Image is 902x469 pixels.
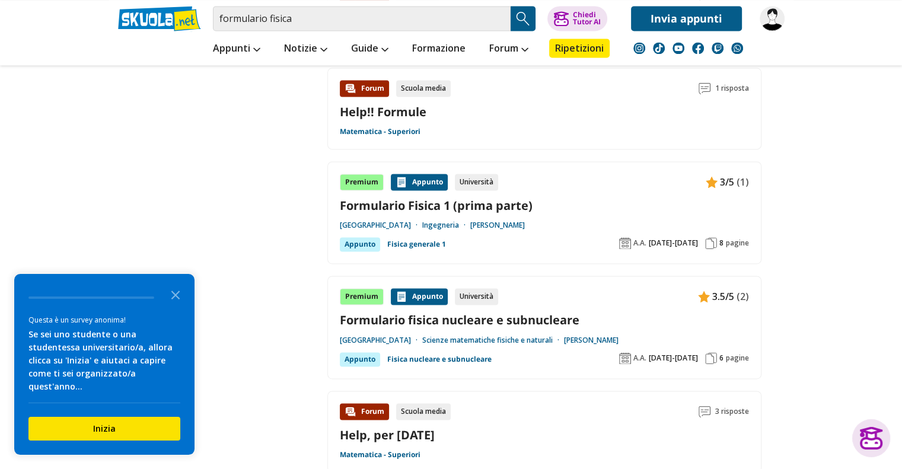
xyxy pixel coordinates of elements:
img: Pagine [705,237,717,249]
div: Università [455,174,498,190]
button: ChiediTutor AI [547,6,607,31]
button: Search Button [511,6,536,31]
a: Formazione [409,39,468,60]
div: Appunto [340,352,380,366]
span: pagine [726,238,749,248]
img: Anno accademico [619,352,631,364]
img: el12a [760,6,785,31]
div: Questa è un survey anonima! [28,314,180,326]
img: Pagine [705,352,717,364]
div: Survey [14,274,195,455]
a: Scienze matematiche fisiche e naturali [422,336,564,345]
img: Appunti contenuto [396,291,407,302]
img: facebook [692,42,704,54]
div: Scuola media [396,80,451,97]
a: Fisica generale 1 [387,237,446,251]
span: 3/5 [720,174,734,190]
a: Ingegneria [422,221,470,230]
div: Forum [340,80,389,97]
span: [DATE]-[DATE] [649,353,698,363]
img: WhatsApp [731,42,743,54]
img: Forum contenuto [345,82,356,94]
div: Chiedi Tutor AI [572,11,600,25]
a: Ripetizioni [549,39,610,58]
span: 1 risposta [715,80,749,97]
span: 8 [719,238,723,248]
span: A.A. [633,238,646,248]
input: Cerca appunti, riassunti o versioni [213,6,511,31]
a: Matematica - Superiori [340,450,420,460]
img: Appunti contenuto [698,291,710,302]
a: [GEOGRAPHIC_DATA] [340,336,422,345]
a: Fisica nucleare e subnucleare [387,352,492,366]
div: Forum [340,403,389,420]
div: Se sei uno studente o una studentessa universitario/a, allora clicca su 'Inizia' e aiutaci a capi... [28,328,180,393]
a: Help, per [DATE] [340,427,435,443]
a: [PERSON_NAME] [470,221,525,230]
img: tiktok [653,42,665,54]
a: Appunti [210,39,263,60]
span: pagine [726,353,749,363]
a: Guide [348,39,391,60]
img: Commenti lettura [699,82,710,94]
img: Cerca appunti, riassunti o versioni [514,9,532,27]
a: Help!! Formule [340,104,426,120]
img: Anno accademico [619,237,631,249]
a: Formulario Fisica 1 (prima parte) [340,197,749,213]
span: (1) [737,174,749,190]
div: Appunto [391,174,448,190]
span: 6 [719,353,723,363]
img: instagram [633,42,645,54]
div: Premium [340,288,384,305]
a: [PERSON_NAME] [564,336,619,345]
a: Formulario fisica nucleare e subnucleare [340,312,749,328]
img: Appunti contenuto [396,176,407,188]
div: Premium [340,174,384,190]
span: (2) [737,289,749,304]
a: Invia appunti [631,6,742,31]
a: Notizie [281,39,330,60]
img: twitch [712,42,723,54]
span: A.A. [633,353,646,363]
div: Scuola media [396,403,451,420]
img: youtube [672,42,684,54]
img: Appunti contenuto [706,176,718,188]
a: Matematica - Superiori [340,127,420,136]
div: Appunto [391,288,448,305]
div: Università [455,288,498,305]
span: 3.5/5 [712,289,734,304]
span: [DATE]-[DATE] [649,238,698,248]
img: Commenti lettura [699,406,710,417]
button: Inizia [28,417,180,441]
span: 3 risposte [715,403,749,420]
img: Forum contenuto [345,406,356,417]
a: [GEOGRAPHIC_DATA] [340,221,422,230]
div: Appunto [340,237,380,251]
a: Forum [486,39,531,60]
button: Close the survey [164,282,187,306]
